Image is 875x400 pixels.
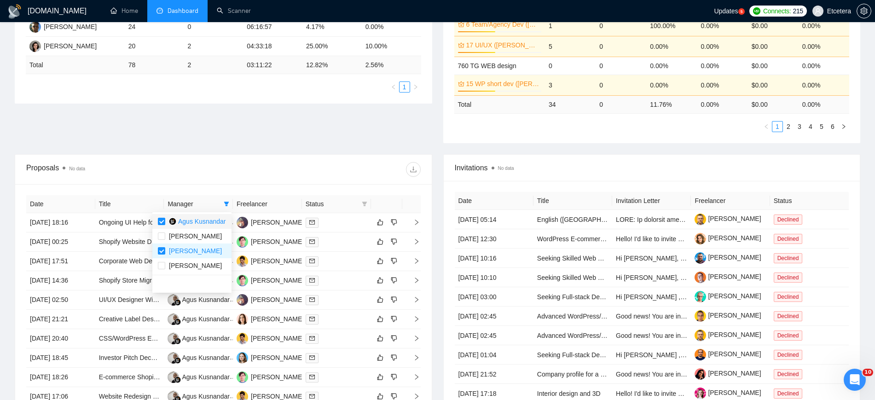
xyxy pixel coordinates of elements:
[222,197,231,211] span: filter
[799,36,849,57] td: 0.00%
[695,389,761,396] a: [PERSON_NAME]
[761,121,772,132] li: Previous Page
[184,37,243,56] td: 2
[375,294,386,305] button: like
[697,15,748,36] td: 0.00%
[454,95,545,113] td: Total
[164,195,233,213] th: Manager
[377,277,383,284] span: like
[646,95,697,113] td: 11.76 %
[362,201,367,207] span: filter
[799,15,849,36] td: 0.00%
[455,162,849,174] span: Invitations
[391,277,397,284] span: dislike
[99,354,180,361] a: Investor Pitch Deck Creation
[388,371,400,383] button: dislike
[774,311,803,321] span: Declined
[774,388,803,399] span: Declined
[168,296,230,303] a: AKAgus Kusnandar
[237,217,248,228] img: PS
[237,371,248,383] img: DM
[44,22,97,32] div: [PERSON_NAME]
[793,6,803,16] span: 215
[695,291,706,302] img: c1-QxbV3Os2lY4z2zvfQl3isYiG4BFZtdCgPGE7rnyG4Ygpeh33UvD2Nm8skH8RrsG
[774,215,806,223] a: Declined
[740,10,742,14] text: 5
[695,254,761,261] a: [PERSON_NAME]
[537,235,735,243] a: WordPress E-commerce Website Development for Supplement Store
[237,392,330,400] a: DB[PERSON_NAME] Bronfain
[761,121,772,132] button: left
[748,57,799,75] td: $0.00
[26,195,95,213] th: Date
[695,350,761,358] a: [PERSON_NAME]
[774,214,803,225] span: Declined
[360,197,369,211] span: filter
[237,333,248,344] img: DB
[377,238,383,245] span: like
[243,37,302,56] td: 04:33:18
[466,79,539,89] a: 15 WP short dev ([PERSON_NAME] B)
[251,217,304,227] div: [PERSON_NAME]
[237,238,304,245] a: DM[PERSON_NAME]
[377,219,383,226] span: like
[237,334,330,342] a: DB[PERSON_NAME] Bronfain
[26,213,95,232] td: [DATE] 18:16
[388,275,400,286] button: dislike
[182,314,230,324] div: Agus Kusnandar
[545,15,596,36] td: 1
[695,214,706,225] img: c1MPIP7nQ3LFrjOmXtJ1F9V2o8MlwPQBZReo7dHwbSw9xjTB3fbq7S4-3D8YSUO6qO
[168,315,230,322] a: AKAgus Kusnandar
[243,56,302,74] td: 03:11:22
[498,166,514,171] span: No data
[237,276,304,284] a: DM[PERSON_NAME]
[857,7,871,15] a: setting
[251,353,304,363] div: [PERSON_NAME]
[458,81,464,87] span: crown
[646,36,697,57] td: 0.00%
[695,273,761,280] a: [PERSON_NAME]
[168,371,179,383] img: AK
[400,82,410,92] a: 1
[251,275,304,285] div: [PERSON_NAME]
[770,192,849,210] th: Status
[537,313,779,320] a: Advanced WordPress/WooCommerce Expert – Custom Roles, Commission Tracking
[251,372,304,382] div: [PERSON_NAME]
[799,95,849,113] td: 0.00 %
[309,297,315,302] span: mail
[309,374,315,380] span: mail
[125,56,184,74] td: 78
[237,313,248,325] img: AV
[26,56,125,74] td: Total
[377,393,383,400] span: like
[841,124,846,129] span: right
[362,37,421,56] td: 10.00%
[377,354,383,361] span: like
[748,36,799,57] td: $0.00
[537,274,813,281] a: Seeking Skilled Web Designer & Developer for Roofing Company Website (WordPress/Webflow)
[169,262,222,269] span: [PERSON_NAME]
[533,192,612,210] th: Title
[388,294,400,305] button: dislike
[691,192,770,210] th: Freelancer
[388,81,399,93] button: left
[388,255,400,267] button: dislike
[174,338,181,344] img: gigradar-bm.png
[695,215,761,222] a: [PERSON_NAME]
[695,330,706,341] img: c1MPIP7nQ3LFrjOmXtJ1F9V2o8MlwPQBZReo7dHwbSw9xjTB3fbq7S4-3D8YSUO6qO
[233,195,302,213] th: Freelancer
[237,354,304,361] a: VY[PERSON_NAME]
[391,373,397,381] span: dislike
[466,19,539,29] a: 6 Team/Agency Dev ([GEOGRAPHIC_DATA])
[375,333,386,344] button: like
[537,332,779,339] a: Advanced WordPress/WooCommerce Expert – Custom Roles, Commission Tracking
[612,192,691,210] th: Invitation Letter
[237,296,304,303] a: PS[PERSON_NAME]
[237,257,330,264] a: DB[PERSON_NAME] Bronfain
[237,275,248,286] img: DM
[156,7,163,14] span: dashboard
[251,333,330,343] div: [PERSON_NAME] Bronfain
[391,393,397,400] span: dislike
[406,166,420,173] span: download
